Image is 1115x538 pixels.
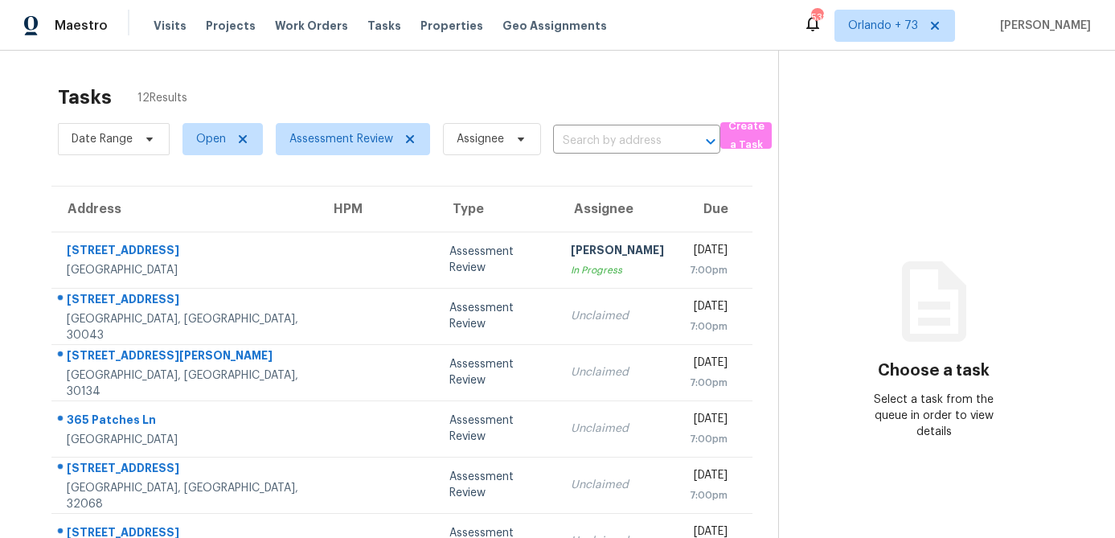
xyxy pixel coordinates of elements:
div: [STREET_ADDRESS] [67,242,305,262]
span: Assignee [457,131,504,147]
span: Create a Task [728,117,764,154]
div: 7:00pm [690,262,728,278]
div: Assessment Review [449,356,545,388]
div: 7:00pm [690,318,728,335]
div: In Progress [571,262,664,278]
span: Date Range [72,131,133,147]
div: [STREET_ADDRESS] [67,460,305,480]
div: [DATE] [690,242,728,262]
span: Work Orders [275,18,348,34]
span: Visits [154,18,187,34]
div: 7:00pm [690,375,728,391]
div: Assessment Review [449,413,545,445]
th: HPM [318,187,437,232]
th: Address [51,187,318,232]
span: 12 Results [137,90,187,106]
div: [GEOGRAPHIC_DATA], [GEOGRAPHIC_DATA], 32068 [67,480,305,512]
span: Projects [206,18,256,34]
div: Assessment Review [449,244,545,276]
span: Maestro [55,18,108,34]
div: [PERSON_NAME] [571,242,664,262]
div: Assessment Review [449,300,545,332]
button: Open [699,130,722,153]
div: [DATE] [690,298,728,318]
input: Search by address [553,129,675,154]
div: 7:00pm [690,431,728,447]
div: [DATE] [690,467,728,487]
div: Unclaimed [571,421,664,437]
span: Geo Assignments [502,18,607,34]
div: [STREET_ADDRESS][PERSON_NAME] [67,347,305,368]
th: Type [437,187,558,232]
div: 365 Patches Ln [67,412,305,432]
span: Open [196,131,226,147]
div: [GEOGRAPHIC_DATA] [67,432,305,448]
div: [DATE] [690,355,728,375]
span: Assessment Review [289,131,393,147]
div: [GEOGRAPHIC_DATA], [GEOGRAPHIC_DATA], 30043 [67,311,305,343]
span: Orlando + 73 [848,18,918,34]
div: Unclaimed [571,477,664,493]
span: Tasks [367,20,401,31]
div: 532 [811,10,822,26]
div: [STREET_ADDRESS] [67,291,305,311]
span: [PERSON_NAME] [994,18,1091,34]
div: Unclaimed [571,308,664,324]
div: 7:00pm [690,487,728,503]
div: Unclaimed [571,364,664,380]
div: [GEOGRAPHIC_DATA] [67,262,305,278]
h3: Choose a task [878,363,990,379]
div: [DATE] [690,411,728,431]
th: Due [677,187,752,232]
div: Select a task from the queue in order to view details [856,392,1011,440]
div: [GEOGRAPHIC_DATA], [GEOGRAPHIC_DATA], 30134 [67,368,305,400]
th: Assignee [558,187,677,232]
div: Assessment Review [449,469,545,501]
button: Create a Task [720,122,772,149]
span: Properties [420,18,483,34]
h2: Tasks [58,89,112,105]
